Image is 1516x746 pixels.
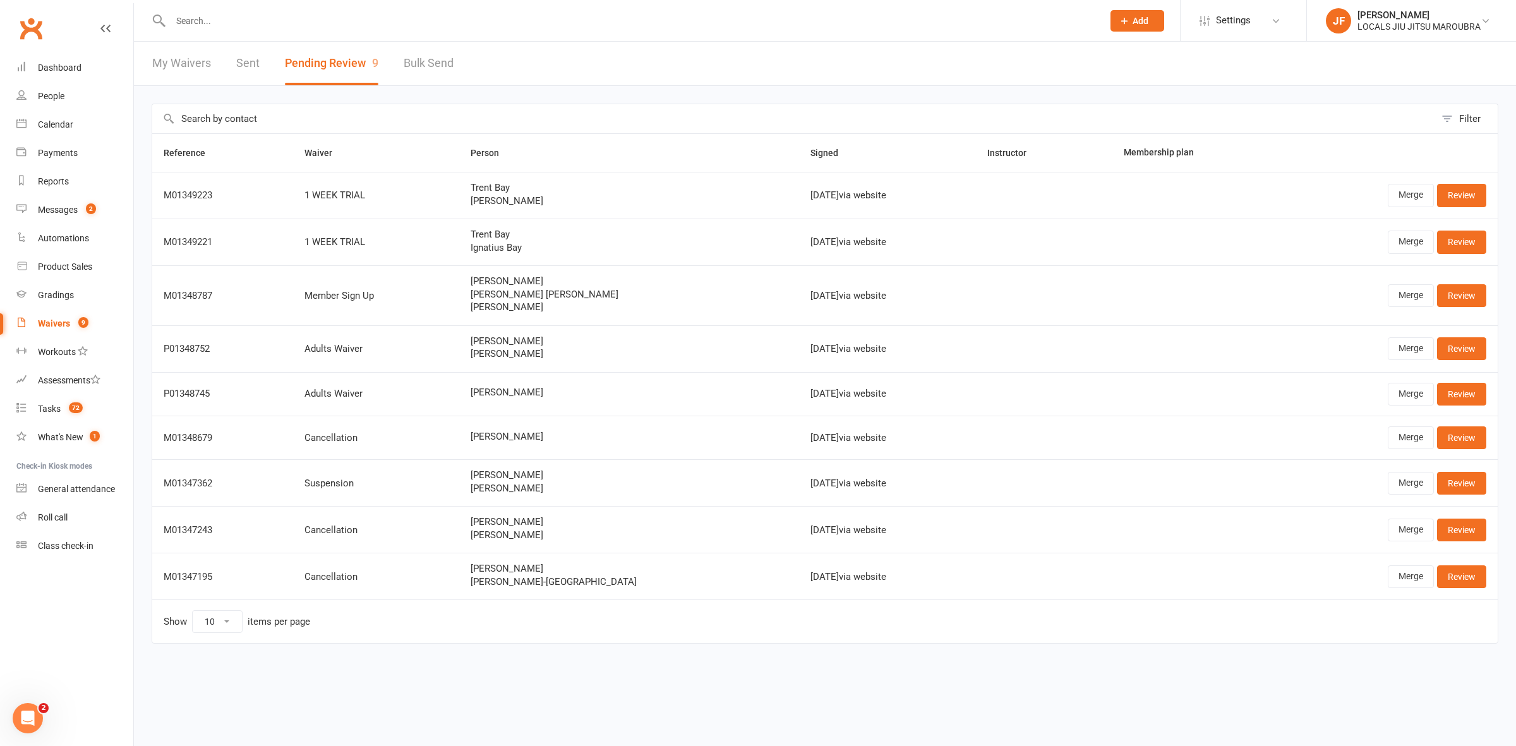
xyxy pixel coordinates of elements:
[1133,16,1148,26] span: Add
[304,148,346,158] span: Waiver
[38,63,81,73] div: Dashboard
[471,483,788,494] span: [PERSON_NAME]
[810,478,965,489] div: [DATE] via website
[16,196,133,224] a: Messages 2
[38,484,115,494] div: General attendance
[164,478,282,489] div: M01347362
[16,111,133,139] a: Calendar
[16,395,133,423] a: Tasks 72
[1437,337,1486,360] a: Review
[16,139,133,167] a: Payments
[16,423,133,452] a: What's New1
[38,119,73,129] div: Calendar
[1437,284,1486,307] a: Review
[810,148,852,158] span: Signed
[1437,519,1486,541] a: Review
[471,349,788,359] span: [PERSON_NAME]
[38,205,78,215] div: Messages
[38,290,74,300] div: Gradings
[90,431,100,442] span: 1
[471,530,788,541] span: [PERSON_NAME]
[13,703,43,733] iframe: Intercom live chat
[810,344,965,354] div: [DATE] via website
[304,190,448,201] div: 1 WEEK TRIAL
[38,318,70,328] div: Waivers
[1437,383,1486,406] a: Review
[1388,231,1434,253] a: Merge
[471,183,788,193] span: Trent Bay
[16,253,133,281] a: Product Sales
[38,541,93,551] div: Class check-in
[471,243,788,253] span: Ignatius Bay
[167,12,1094,30] input: Search...
[987,148,1040,158] span: Instructor
[38,91,64,101] div: People
[304,344,448,354] div: Adults Waiver
[1388,184,1434,207] a: Merge
[38,375,100,385] div: Assessments
[471,196,788,207] span: [PERSON_NAME]
[471,229,788,240] span: Trent Bay
[285,42,378,85] button: Pending Review9
[38,233,89,243] div: Automations
[164,237,282,248] div: M01349221
[16,82,133,111] a: People
[304,525,448,536] div: Cancellation
[1357,9,1481,21] div: [PERSON_NAME]
[1437,184,1486,207] a: Review
[810,433,965,443] div: [DATE] via website
[164,572,282,582] div: M01347195
[810,388,965,399] div: [DATE] via website
[810,525,965,536] div: [DATE] via website
[1388,426,1434,449] a: Merge
[78,317,88,328] span: 9
[164,525,282,536] div: M01347243
[164,291,282,301] div: M01348787
[1388,284,1434,307] a: Merge
[38,432,83,442] div: What's New
[810,237,965,248] div: [DATE] via website
[16,475,133,503] a: General attendance kiosk mode
[471,387,788,398] span: [PERSON_NAME]
[1437,426,1486,449] a: Review
[304,237,448,248] div: 1 WEEK TRIAL
[164,145,219,160] button: Reference
[38,512,68,522] div: Roll call
[1357,21,1481,32] div: LOCALS JIU JITSU MAROUBRA
[16,167,133,196] a: Reports
[164,388,282,399] div: P01348745
[39,703,49,713] span: 2
[810,291,965,301] div: [DATE] via website
[69,402,83,413] span: 72
[164,610,310,633] div: Show
[1388,383,1434,406] a: Merge
[471,336,788,347] span: [PERSON_NAME]
[16,310,133,338] a: Waivers 9
[1388,472,1434,495] a: Merge
[471,517,788,527] span: [PERSON_NAME]
[152,42,211,85] a: My Waivers
[38,404,61,414] div: Tasks
[1388,565,1434,588] a: Merge
[164,148,219,158] span: Reference
[38,262,92,272] div: Product Sales
[304,478,448,489] div: Suspension
[1437,231,1486,253] a: Review
[236,42,260,85] a: Sent
[1388,337,1434,360] a: Merge
[1437,565,1486,588] a: Review
[304,145,346,160] button: Waiver
[86,203,96,214] span: 2
[471,302,788,313] span: [PERSON_NAME]
[810,190,965,201] div: [DATE] via website
[1326,8,1351,33] div: JF
[16,532,133,560] a: Class kiosk mode
[304,433,448,443] div: Cancellation
[16,54,133,82] a: Dashboard
[1437,472,1486,495] a: Review
[471,470,788,481] span: [PERSON_NAME]
[248,617,310,627] div: items per page
[810,572,965,582] div: [DATE] via website
[16,338,133,366] a: Workouts
[16,366,133,395] a: Assessments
